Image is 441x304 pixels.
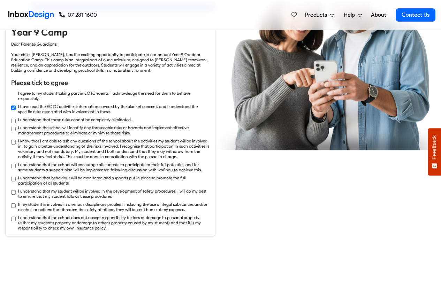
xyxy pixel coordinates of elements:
[59,11,97,19] a: 07 281 1600
[18,162,210,172] label: I understand that the school will encourage all students to participate to their full potential, ...
[11,26,210,39] h4: Year 9 Camp
[18,125,210,135] label: I understand the school will identify any foreseeable risks or hazards and implement effective ma...
[18,188,210,199] label: I understand that my student will be involved in the development of safety procedures. I will do ...
[302,8,337,22] a: Products
[18,202,210,212] label: If my student is involved in a serious disciplinary problem, including the use of illegal substan...
[369,8,388,22] a: About
[11,78,210,87] h6: Please tick to agree
[428,128,441,176] button: Feedback - Show survey
[18,138,210,159] label: I know that I am able to ask any questions of the school about the activities my student will be ...
[18,175,210,186] label: I understand that behaviour will be monitored and supports put in place to promote the full parti...
[18,215,210,231] label: I understand that the school does not accept responsibility for loss or damage to personal proper...
[18,91,210,101] label: I agree to my student taking part in EOTC events. I acknowledge the need for them to behave respo...
[344,11,358,19] span: Help
[396,8,435,22] a: Contact Us
[18,104,210,114] label: I have read the EOTC activities information covered by the blanket consent, and I understand the ...
[305,11,330,19] span: Products
[11,41,210,73] div: Dear Parents/Guardians, Your child, [PERSON_NAME], has the exciting opportunity to participate in...
[18,117,132,122] label: I understand that these risks cannot be completely eliminated.
[431,135,438,159] span: Feedback
[341,8,365,22] a: Help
